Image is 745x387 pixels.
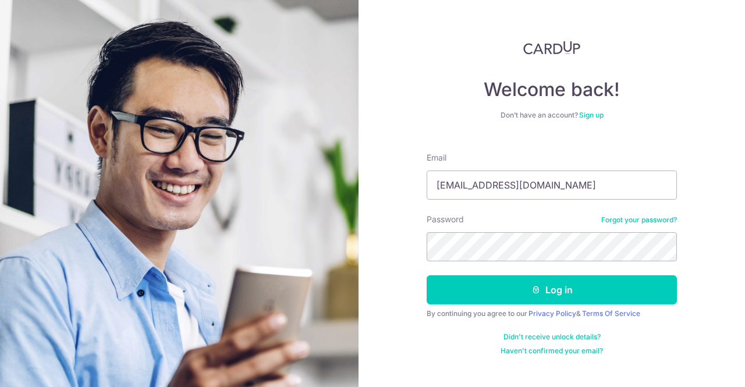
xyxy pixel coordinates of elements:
label: Email [427,152,446,164]
h4: Welcome back! [427,78,677,101]
div: Don’t have an account? [427,111,677,120]
label: Password [427,214,464,225]
a: Privacy Policy [528,309,576,318]
a: Haven't confirmed your email? [501,346,603,356]
input: Enter your Email [427,171,677,200]
a: Sign up [579,111,604,119]
a: Forgot your password? [601,215,677,225]
button: Log in [427,275,677,304]
a: Terms Of Service [582,309,640,318]
a: Didn't receive unlock details? [503,332,601,342]
div: By continuing you agree to our & [427,309,677,318]
img: CardUp Logo [523,41,580,55]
